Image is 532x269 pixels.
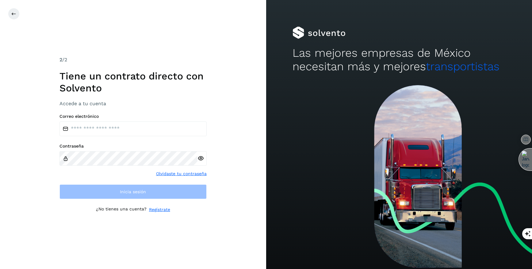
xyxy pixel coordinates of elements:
[96,206,147,213] p: ¿No tienes una cuenta?
[149,206,170,213] a: Regístrate
[293,46,505,74] h2: Las mejores empresas de México necesitan más y mejores
[59,57,62,63] span: 2
[426,60,499,73] span: transportistas
[59,114,207,119] label: Correo electrónico
[156,171,207,177] a: Olvidaste tu contraseña
[59,144,207,149] label: Contraseña
[59,56,207,63] div: /2
[59,70,207,94] h1: Tiene un contrato directo con Solvento
[59,101,207,106] h3: Accede a tu cuenta
[120,190,146,194] span: Inicia sesión
[59,184,207,199] button: Inicia sesión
